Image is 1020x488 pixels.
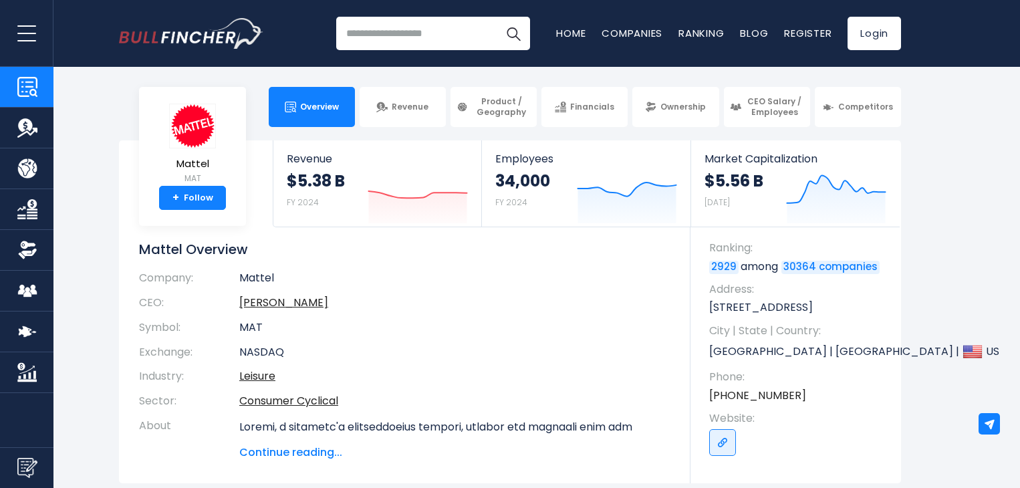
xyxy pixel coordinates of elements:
[287,170,345,191] strong: $5.38 B
[570,102,614,112] span: Financials
[239,445,670,461] span: Continue reading...
[838,102,893,112] span: Competitors
[168,103,217,187] a: Mattel MAT
[239,316,670,340] td: MAT
[119,18,263,49] a: Go to homepage
[472,96,531,117] span: Product / Geography
[139,389,239,414] th: Sector:
[705,197,730,208] small: [DATE]
[239,271,670,291] td: Mattel
[709,388,806,403] a: [PHONE_NUMBER]
[392,102,428,112] span: Revenue
[172,192,179,204] strong: +
[745,96,804,117] span: CEO Salary / Employees
[495,152,676,165] span: Employees
[497,17,530,50] button: Search
[495,170,550,191] strong: 34,000
[169,158,216,170] span: Mattel
[632,87,719,127] a: Ownership
[119,18,263,49] img: Bullfincher logo
[239,368,275,384] a: Leisure
[705,170,763,191] strong: $5.56 B
[300,102,339,112] span: Overview
[139,340,239,365] th: Exchange:
[709,429,736,456] a: Go to link
[541,87,628,127] a: Financials
[709,342,888,362] p: [GEOGRAPHIC_DATA] | [GEOGRAPHIC_DATA] | US
[709,411,888,426] span: Website:
[17,240,37,260] img: Ownership
[169,172,216,185] small: MAT
[660,102,706,112] span: Ownership
[709,300,888,315] p: [STREET_ADDRESS]
[709,261,739,274] a: 2929
[139,291,239,316] th: CEO:
[139,271,239,291] th: Company:
[781,261,880,274] a: 30364 companies
[709,259,888,274] p: among
[602,26,662,40] a: Companies
[724,87,810,127] a: CEO Salary / Employees
[239,393,338,408] a: Consumer Cyclical
[709,370,888,384] span: Phone:
[139,364,239,389] th: Industry:
[709,282,888,297] span: Address:
[784,26,832,40] a: Register
[705,152,886,165] span: Market Capitalization
[848,17,901,50] a: Login
[451,87,537,127] a: Product / Geography
[556,26,586,40] a: Home
[287,152,468,165] span: Revenue
[709,324,888,338] span: City | State | Country:
[482,140,690,227] a: Employees 34,000 FY 2024
[815,87,901,127] a: Competitors
[678,26,724,40] a: Ranking
[287,197,319,208] small: FY 2024
[691,140,900,227] a: Market Capitalization $5.56 B [DATE]
[239,340,670,365] td: NASDAQ
[159,186,226,210] a: +Follow
[269,87,355,127] a: Overview
[740,26,768,40] a: Blog
[709,241,888,255] span: Ranking:
[273,140,481,227] a: Revenue $5.38 B FY 2024
[139,316,239,340] th: Symbol:
[139,241,670,258] h1: Mattel Overview
[139,414,239,461] th: About
[360,87,446,127] a: Revenue
[495,197,527,208] small: FY 2024
[239,295,328,310] a: ceo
